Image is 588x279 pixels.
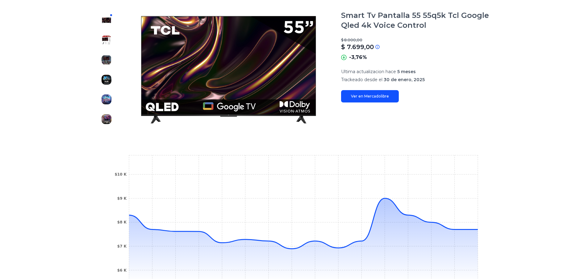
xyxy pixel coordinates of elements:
img: Smart Tv Pantalla 55 55q5k Tcl Google Qled 4k Voice Control [102,35,111,45]
span: 30 de enero, 2025 [384,77,425,82]
h1: Smart Tv Pantalla 55 55q5k Tcl Google Qled 4k Voice Control [341,10,492,30]
span: Trackeado desde el [341,77,382,82]
img: Smart Tv Pantalla 55 55q5k Tcl Google Qled 4k Voice Control [102,75,111,85]
span: Ultima actualizacion hace [341,69,396,74]
p: -3,76% [349,54,367,61]
tspan: $8 K [117,220,127,224]
tspan: $9 K [117,196,127,201]
img: Smart Tv Pantalla 55 55q5k Tcl Google Qled 4k Voice Control [129,10,329,129]
img: Smart Tv Pantalla 55 55q5k Tcl Google Qled 4k Voice Control [102,55,111,65]
img: Smart Tv Pantalla 55 55q5k Tcl Google Qled 4k Voice Control [102,15,111,25]
tspan: $7 K [117,244,127,248]
p: $ 7.699,00 [341,43,374,51]
tspan: $10 K [115,172,127,177]
tspan: $6 K [117,268,127,273]
a: Ver en Mercadolibre [341,90,399,102]
img: Smart Tv Pantalla 55 55q5k Tcl Google Qled 4k Voice Control [102,114,111,124]
img: Smart Tv Pantalla 55 55q5k Tcl Google Qled 4k Voice Control [102,94,111,104]
span: 5 meses [397,69,416,74]
p: $ 8.000,00 [341,38,492,43]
